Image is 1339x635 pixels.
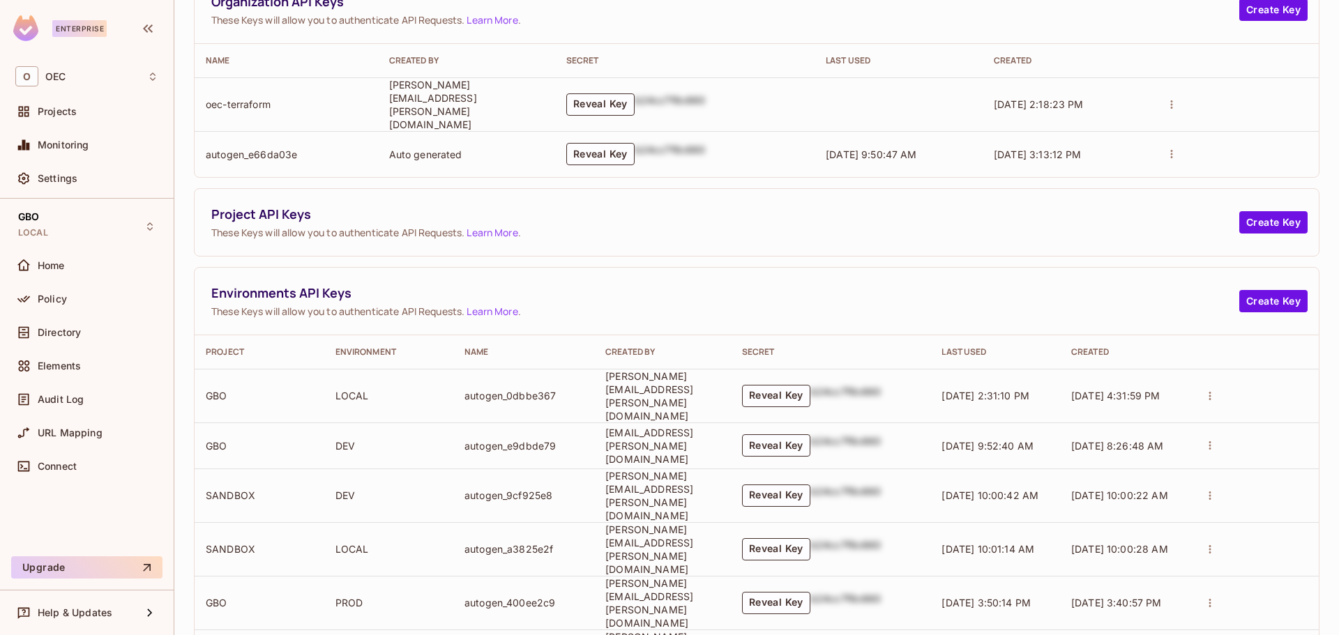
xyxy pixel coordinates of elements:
[453,522,594,576] td: autogen_a3825e2f
[1162,144,1181,164] button: actions
[826,55,971,66] div: Last Used
[324,576,454,629] td: PROD
[211,226,1239,239] span: These Keys will allow you to authenticate API Requests. .
[1200,593,1220,613] button: actions
[566,93,635,116] button: Reveal Key
[742,592,810,614] button: Reveal Key
[1200,486,1220,505] button: actions
[211,305,1239,318] span: These Keys will allow you to authenticate API Requests. .
[195,77,378,131] td: oec-terraform
[18,211,39,222] span: GBO
[38,106,77,117] span: Projects
[52,20,107,37] div: Enterprise
[38,427,103,438] span: URL Mapping
[453,422,594,468] td: autogen_e9dbde79
[195,576,324,629] td: GBO
[1200,436,1220,455] button: actions
[1071,440,1164,452] span: [DATE] 8:26:48 AM
[211,206,1239,223] span: Project API Keys
[810,592,882,614] div: b24cc7f8c660
[1071,597,1162,609] span: [DATE] 3:40:57 PM
[324,422,454,468] td: DEV
[467,305,517,318] a: Learn More
[1162,95,1181,114] button: actions
[605,346,720,358] div: Created By
[15,66,38,86] span: O
[594,522,731,576] td: [PERSON_NAME][EMAIL_ADDRESS][PERSON_NAME][DOMAIN_NAME]
[45,71,66,82] span: Workspace: OEC
[13,15,38,41] img: SReyMgAAAABJRU5ErkJggg==
[324,522,454,576] td: LOCAL
[742,346,920,358] div: Secret
[1239,290,1308,312] button: Create Key
[1071,346,1179,358] div: Created
[18,227,48,238] span: LOCAL
[1071,543,1168,555] span: [DATE] 10:00:28 AM
[453,576,594,629] td: autogen_400ee2c9
[635,143,706,165] div: b24cc7f8c660
[1200,540,1220,559] button: actions
[566,55,803,66] div: Secret
[38,461,77,472] span: Connect
[453,468,594,522] td: autogen_9cf925e8
[11,556,162,579] button: Upgrade
[1071,390,1160,401] span: [DATE] 4:31:59 PM
[38,173,77,184] span: Settings
[566,143,635,165] button: Reveal Key
[742,484,810,507] button: Reveal Key
[195,468,324,522] td: SANDBOX
[635,93,706,116] div: b24cc7f8c660
[195,522,324,576] td: SANDBOX
[464,346,583,358] div: Name
[195,131,378,177] td: autogen_e66da03e
[1239,211,1308,234] button: Create Key
[467,226,517,239] a: Learn More
[742,434,810,457] button: Reveal Key
[742,538,810,560] button: Reveal Key
[38,260,65,271] span: Home
[594,369,731,422] td: [PERSON_NAME][EMAIL_ADDRESS][PERSON_NAME][DOMAIN_NAME]
[941,489,1038,501] span: [DATE] 10:00:42 AM
[324,369,454,422] td: LOCAL
[994,98,1084,110] span: [DATE] 2:18:23 PM
[206,346,313,358] div: Project
[810,484,882,507] div: b24cc7f8c660
[38,360,81,372] span: Elements
[38,327,81,338] span: Directory
[467,13,517,26] a: Learn More
[594,422,731,468] td: [EMAIL_ADDRESS][PERSON_NAME][DOMAIN_NAME]
[941,390,1029,401] span: [DATE] 2:31:10 PM
[389,55,544,66] div: Created By
[206,55,367,66] div: Name
[335,346,443,358] div: Environment
[195,422,324,468] td: GBO
[38,607,112,618] span: Help & Updates
[594,576,731,629] td: [PERSON_NAME][EMAIL_ADDRESS][PERSON_NAME][DOMAIN_NAME]
[195,369,324,422] td: GBO
[211,284,1239,302] span: Environments API Keys
[378,77,555,131] td: [PERSON_NAME][EMAIL_ADDRESS][PERSON_NAME][DOMAIN_NAME]
[941,543,1034,555] span: [DATE] 10:01:14 AM
[211,13,1239,26] span: These Keys will allow you to authenticate API Requests. .
[810,538,882,560] div: b24cc7f8c660
[994,148,1082,160] span: [DATE] 3:13:12 PM
[38,293,67,305] span: Policy
[742,385,810,407] button: Reveal Key
[810,434,882,457] div: b24cc7f8c660
[378,131,555,177] td: Auto generated
[994,55,1140,66] div: Created
[941,440,1034,452] span: [DATE] 9:52:40 AM
[941,597,1031,609] span: [DATE] 3:50:14 PM
[324,468,454,522] td: DEV
[1200,386,1220,406] button: actions
[1071,489,1168,501] span: [DATE] 10:00:22 AM
[38,139,89,151] span: Monitoring
[810,385,882,407] div: b24cc7f8c660
[941,346,1049,358] div: Last Used
[38,394,84,405] span: Audit Log
[826,148,917,160] span: [DATE] 9:50:47 AM
[453,369,594,422] td: autogen_0dbbe367
[594,468,731,522] td: [PERSON_NAME][EMAIL_ADDRESS][PERSON_NAME][DOMAIN_NAME]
